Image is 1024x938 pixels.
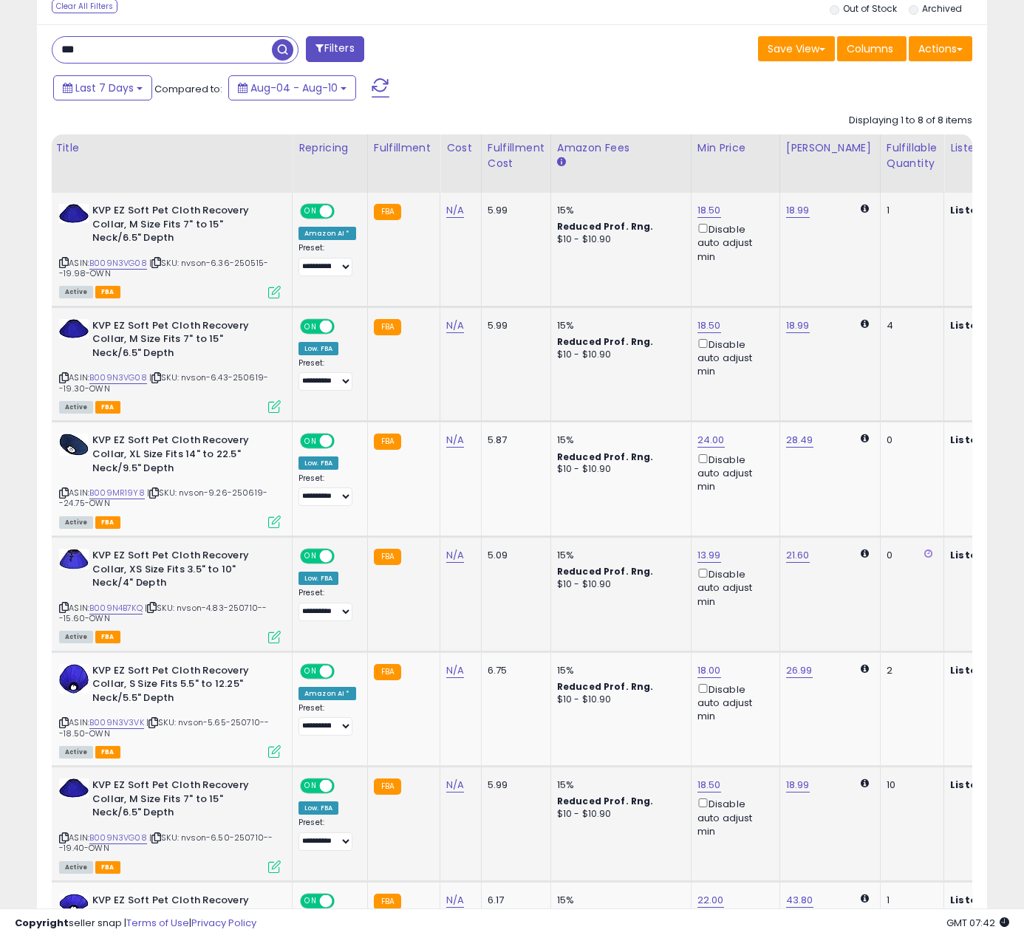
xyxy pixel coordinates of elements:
[446,318,464,333] a: N/A
[75,81,134,95] span: Last 7 Days
[92,434,272,479] b: KVP EZ Soft Pet Cloth Recovery Collar, XL Size Fits 14" to 22.5" Neck/9.5" Depth
[59,602,267,624] span: | SKU: nvson-4.83-250710---15.60-OWN
[53,75,152,100] button: Last 7 Days
[837,36,907,61] button: Columns
[301,550,320,563] span: ON
[298,456,338,470] div: Low. FBA
[92,549,272,594] b: KVP EZ Soft Pet Cloth Recovery Collar, XS Size Fits 3.5" to 10" Neck/4" Depth
[946,916,1009,930] span: 2025-08-18 07:42 GMT
[557,434,680,447] div: 15%
[861,204,869,213] i: Calculated using Dynamic Max Price.
[59,434,89,456] img: 31Vul5CMm8L._SL40_.jpg
[557,335,654,348] b: Reduced Prof. Rng.
[950,663,1017,677] b: Listed Price:
[849,114,972,128] div: Displaying 1 to 8 of 8 items
[557,156,566,169] small: Amazon Fees.
[89,832,147,844] a: B009N3VG08
[298,818,356,851] div: Preset:
[446,140,475,156] div: Cost
[950,318,1017,332] b: Listed Price:
[697,336,768,379] div: Disable auto adjust min
[126,916,189,930] a: Terms of Use
[843,2,897,15] label: Out of Stock
[332,665,356,677] span: OFF
[950,548,1017,562] b: Listed Price:
[374,434,401,450] small: FBA
[95,516,120,529] span: FBA
[332,550,356,563] span: OFF
[306,36,363,62] button: Filters
[298,572,338,585] div: Low. FBA
[488,140,545,171] div: Fulfillment Cost
[488,319,539,332] div: 5.99
[15,916,69,930] strong: Copyright
[59,286,93,298] span: All listings currently available for purchase on Amazon
[59,319,281,412] div: ASIN:
[786,318,810,333] a: 18.99
[298,342,338,355] div: Low. FBA
[557,578,680,591] div: $10 - $10.90
[557,233,680,246] div: $10 - $10.90
[55,140,286,156] div: Title
[59,549,281,642] div: ASIN:
[92,319,272,364] b: KVP EZ Soft Pet Cloth Recovery Collar, M Size Fits 7" to 15" Neck/6.5" Depth
[59,204,281,297] div: ASIN:
[95,631,120,643] span: FBA
[488,894,539,907] div: 6.17
[786,893,813,908] a: 43.80
[89,372,147,384] a: B009N3VG08
[861,549,869,558] i: Calculated using Dynamic Max Price.
[59,549,89,569] img: 51zc41jQarL._SL40_.jpg
[332,320,356,332] span: OFF
[191,916,256,930] a: Privacy Policy
[298,358,356,391] div: Preset:
[950,778,1017,792] b: Listed Price:
[697,451,768,494] div: Disable auto adjust min
[374,894,401,910] small: FBA
[697,778,721,792] a: 18.50
[59,487,267,509] span: | SKU: nvson-9.26-250619--24.75-OWN
[557,451,654,463] b: Reduced Prof. Rng.
[488,549,539,562] div: 5.09
[786,433,813,448] a: 28.49
[59,319,89,338] img: 313ys3jTjVL._SL40_.jpg
[301,780,320,792] span: ON
[92,664,272,709] b: KVP EZ Soft Pet Cloth Recovery Collar, S Size Fits 5.5" to 12.25" Neck/5.5" Depth
[557,694,680,706] div: $10 - $10.90
[887,894,932,907] div: 1
[557,349,680,361] div: $10 - $10.90
[301,320,320,332] span: ON
[374,140,434,156] div: Fulfillment
[95,401,120,414] span: FBA
[697,433,725,448] a: 24.00
[59,516,93,529] span: All listings currently available for purchase on Amazon
[861,778,869,788] i: Calculated using Dynamic Max Price.
[557,680,654,693] b: Reduced Prof. Rng.
[59,631,93,643] span: All listings currently available for purchase on Amazon
[786,548,810,563] a: 21.60
[59,664,281,757] div: ASIN:
[301,894,320,907] span: ON
[786,663,813,678] a: 26.99
[697,566,768,609] div: Disable auto adjust min
[298,687,356,700] div: Amazon AI *
[557,795,654,807] b: Reduced Prof. Rng.
[374,778,401,795] small: FBA
[950,893,1017,907] b: Listed Price:
[298,227,356,240] div: Amazon AI *
[786,203,810,218] a: 18.99
[374,664,401,680] small: FBA
[59,204,89,223] img: 313ys3jTjVL._SL40_.jpg
[786,778,810,792] a: 18.99
[301,665,320,677] span: ON
[95,861,120,874] span: FBA
[488,434,539,447] div: 5.87
[332,205,356,218] span: OFF
[697,221,768,264] div: Disable auto adjust min
[446,893,464,908] a: N/A
[250,81,338,95] span: Aug-04 - Aug-10
[374,204,401,220] small: FBA
[59,861,93,874] span: All listings currently available for purchase on Amazon
[89,257,147,270] a: B009N3VG08
[446,203,464,218] a: N/A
